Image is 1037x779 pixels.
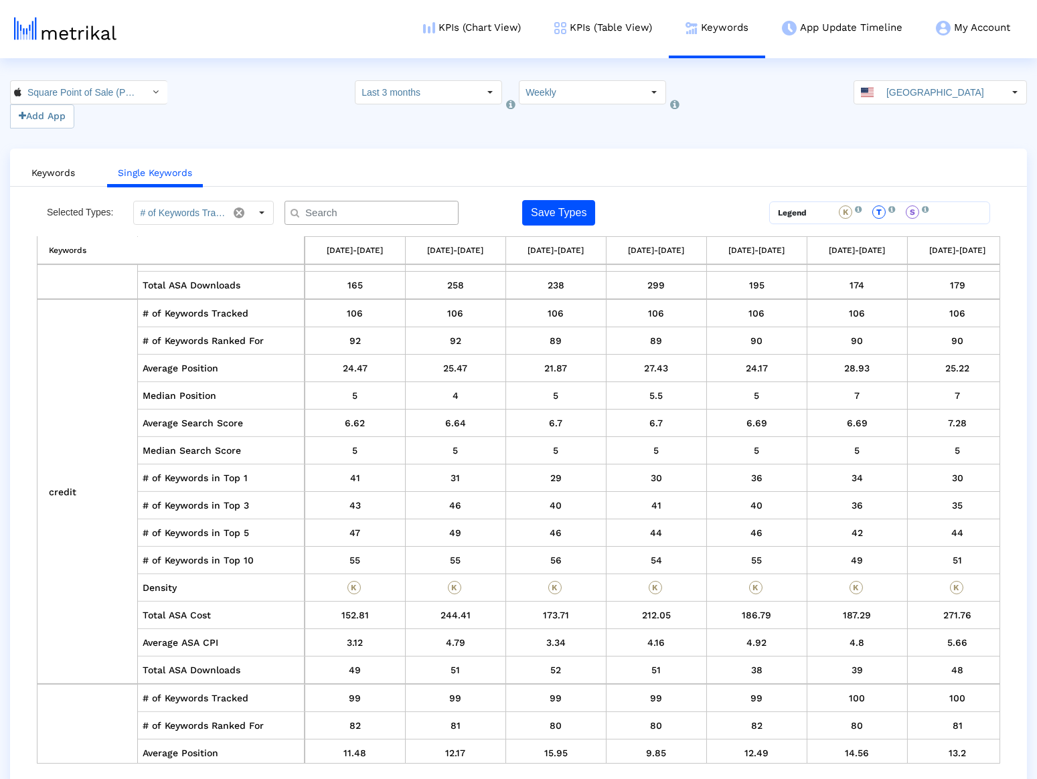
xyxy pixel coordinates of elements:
td: 3.34 [506,629,607,657]
td: Total ASA Downloads [138,272,305,300]
td: Total ASA Downloads [138,657,305,685]
td: 92 [305,327,406,355]
td: 80 [506,712,607,740]
td: Median Position [138,382,305,410]
th: [DATE]-[DATE] [607,237,707,265]
td: Total ASA Cost [138,602,305,629]
td: 4.79 [406,629,506,657]
td: 12.17 [406,740,506,767]
td: 31 [406,464,506,492]
div: Select [250,201,273,224]
td: 52 [506,657,607,685]
td: 6.64 [406,410,506,437]
td: 4.8 [807,629,908,657]
td: # of Keywords Ranked For [138,327,305,355]
td: 212.05 [607,602,707,629]
td: 49 [305,657,406,685]
td: Density [138,574,305,602]
td: 82 [305,712,406,740]
td: 99 [607,685,707,712]
td: Average ASA CPI [138,629,305,657]
td: 174 [807,272,908,300]
td: 55 [707,547,807,574]
td: 44 [908,519,1008,547]
div: Select [479,81,501,104]
td: 106 [908,300,1008,327]
td: 5 [506,437,607,464]
div: K [448,581,461,594]
td: Average Position [138,740,305,767]
td: 238 [506,272,607,300]
td: 5 [406,437,506,464]
td: 46 [707,519,807,547]
img: my-account-menu-icon.png [936,21,951,35]
td: 30 [908,464,1008,492]
td: 24.47 [305,355,406,382]
td: 40 [707,492,807,519]
td: # of Keywords Ranked For [138,712,305,740]
td: Median Search Score [138,437,305,464]
td: 48 [908,657,1008,685]
td: 11.48 [305,740,406,767]
td: 3.12 [305,629,406,657]
td: 25.22 [908,355,1008,382]
th: [DATE]-[DATE] [908,237,1008,265]
div: K [749,581,763,594]
td: 55 [305,547,406,574]
td: Average Search Score [138,410,305,437]
td: # of Keywords in Top 5 [138,519,305,547]
td: 43 [305,492,406,519]
td: 187.29 [807,602,908,629]
td: 36 [707,464,807,492]
td: 51 [406,657,506,685]
img: app-update-menu-icon.png [782,21,797,35]
td: 106 [305,300,406,327]
td: 36 [807,492,908,519]
td: 244.41 [406,602,506,629]
td: 6.69 [807,410,908,437]
td: 99 [707,685,807,712]
td: 14.56 [807,740,908,767]
div: K [950,581,963,594]
td: 152.81 [305,602,406,629]
th: [DATE]-[DATE] [406,237,506,265]
td: 92 [406,327,506,355]
td: 90 [908,327,1008,355]
td: 99 [406,685,506,712]
td: 99 [305,685,406,712]
td: 106 [607,300,707,327]
td: 6.7 [607,410,707,437]
td: 5 [807,437,908,464]
td: # of Keywords in Top 1 [138,464,305,492]
a: Keywords [21,161,86,185]
td: 80 [807,712,908,740]
td: 100 [908,685,1008,712]
td: Average Position [138,355,305,382]
td: 82 [707,712,807,740]
td: 9.85 [607,740,707,767]
td: 106 [406,300,506,327]
td: 5 [707,382,807,410]
td: 106 [506,300,607,327]
td: 165 [305,272,406,300]
div: K [347,581,361,594]
td: 25.47 [406,355,506,382]
td: 7 [908,382,1008,410]
td: 21.87 [506,355,607,382]
td: 5.5 [607,382,707,410]
div: K [649,581,662,594]
td: 42 [807,519,908,547]
td: 39 [807,657,908,685]
td: 5 [908,437,1008,464]
div: K [839,205,852,219]
td: 15.95 [506,740,607,767]
td: 89 [506,327,607,355]
td: 38 [707,657,807,685]
td: 28.93 [807,355,908,382]
td: 54 [607,547,707,574]
div: T [872,205,886,219]
td: 47 [305,519,406,547]
td: 7 [807,382,908,410]
td: 106 [807,300,908,327]
td: 5 [305,382,406,410]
